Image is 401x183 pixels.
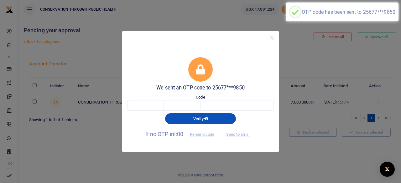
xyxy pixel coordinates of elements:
[302,9,395,15] div: OTP code has been sent to 25677***9850
[127,85,274,91] h5: We sent an OTP code to 25677***9850
[165,113,236,124] button: Verify
[267,33,276,42] button: Close
[145,131,220,137] span: If no OTP in
[196,94,205,100] label: Code
[380,162,395,177] div: Open Intercom Messenger
[174,131,183,137] span: !:00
